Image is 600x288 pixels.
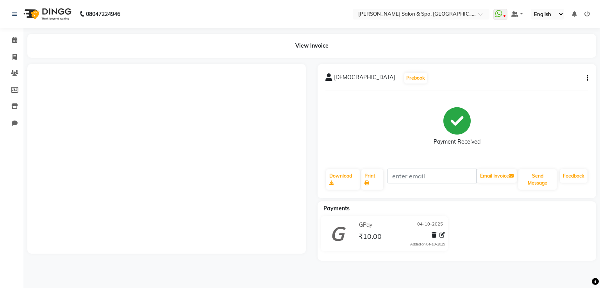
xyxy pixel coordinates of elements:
[323,205,350,212] span: Payments
[86,3,120,25] b: 08047224946
[27,34,596,58] div: View Invoice
[326,169,360,190] a: Download
[20,3,73,25] img: logo
[410,242,445,247] div: Added on 04-10-2025
[560,169,587,183] a: Feedback
[417,221,443,229] span: 04-10-2025
[387,169,477,183] input: enter email
[404,73,427,84] button: Prebook
[434,138,480,146] div: Payment Received
[359,232,382,243] span: ₹10.00
[477,169,517,183] button: Email Invoice
[334,73,395,84] span: [DEMOGRAPHIC_DATA]
[518,169,557,190] button: Send Message
[359,221,372,229] span: GPay
[361,169,383,190] a: Print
